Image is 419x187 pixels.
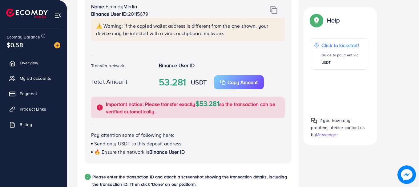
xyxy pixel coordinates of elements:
img: image [54,42,60,48]
p: EcomdyMedia [91,3,251,10]
strong: USDT [191,78,207,87]
div: 2 [85,174,91,180]
span: If you have any problem, please contact us by [311,117,365,137]
strong: Name: [91,3,106,10]
img: img [270,6,277,14]
span: Binance User ID [149,148,185,155]
span: My ad accounts [20,75,51,81]
p: Copy Amount [228,79,258,86]
img: image [397,165,416,184]
span: 🔥 Ensure the network is [94,148,149,155]
p: Guide to payment via USDT [321,51,365,66]
span: $53.281 [195,99,219,108]
span: Billing [20,121,32,128]
span: Ecomdy Balance [7,34,40,40]
a: Product Links [5,103,62,115]
img: Popup guide [311,117,317,124]
strong: 53.281 [159,75,186,89]
p: Pay attention some of following here: [91,131,285,139]
img: Popup guide [311,15,322,26]
p: Help [327,17,340,24]
label: Total Amount [91,77,127,86]
strong: Binance User ID [159,62,194,69]
img: alert [96,104,103,111]
strong: Binance User ID: [91,10,128,17]
a: My ad accounts [5,72,62,84]
span: Product Links [20,106,46,112]
label: Transfer network [91,63,125,69]
a: Overview [5,57,62,69]
span: Overview [20,60,38,66]
a: Billing [5,118,62,131]
p: 20115679 [91,10,251,18]
p: Send only USDT to this deposit address. [91,140,285,147]
p: Click to kickstart! [321,42,365,49]
button: Copy Amount [214,75,264,89]
p: Important notice: Please transfer exactly so the transaction can be verified automatically. [106,100,281,115]
span: Messenger [316,132,338,138]
img: logo [6,9,48,18]
p: ⚠️ Warning: If the copied wallet address is different from the one shown, your device may be infe... [96,22,281,37]
a: Payment [5,87,62,100]
span: $0.58 [7,40,23,49]
span: Payment [20,91,37,97]
img: menu [54,12,61,19]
